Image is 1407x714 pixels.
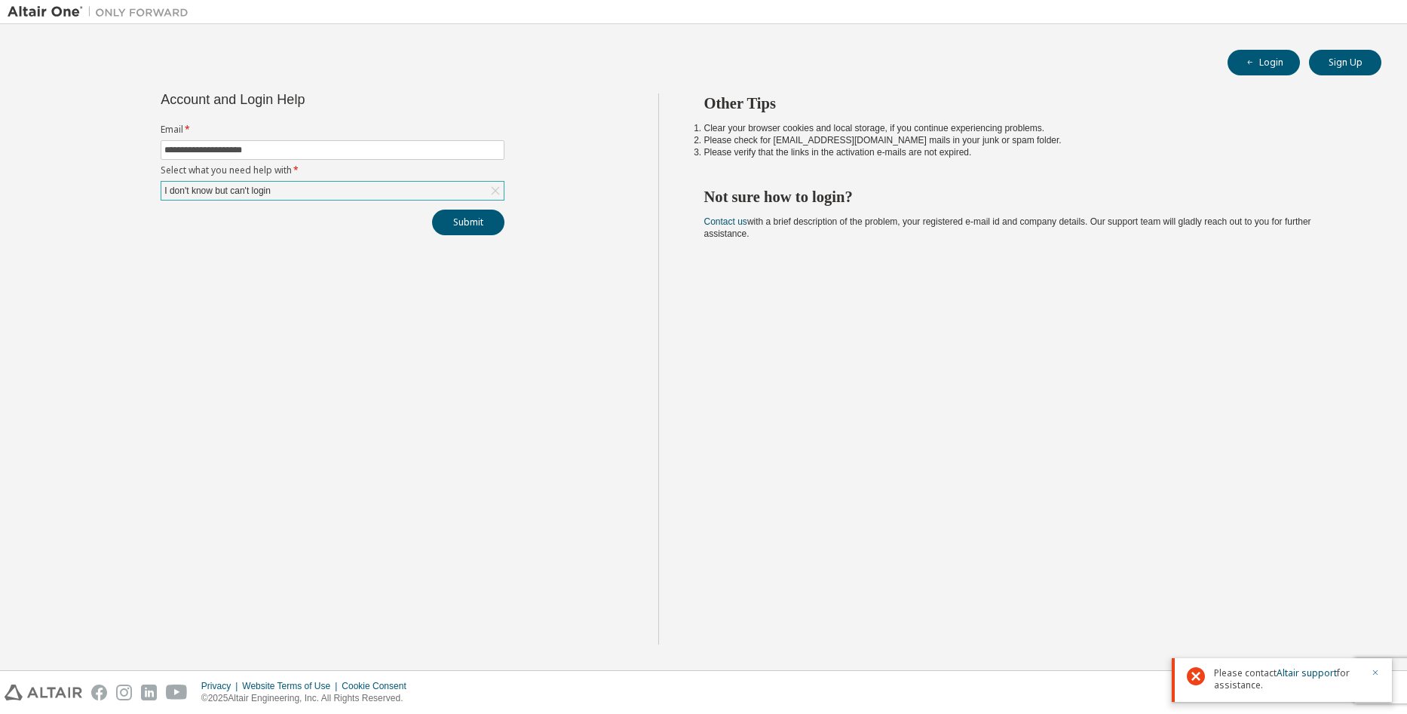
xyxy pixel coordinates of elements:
h2: Not sure how to login? [704,187,1355,207]
span: Please contact for assistance. [1214,667,1362,691]
label: Email [161,124,504,136]
button: Submit [432,210,504,235]
li: Please check for [EMAIL_ADDRESS][DOMAIN_NAME] mails in your junk or spam folder. [704,134,1355,146]
button: Login [1228,50,1300,75]
img: facebook.svg [91,685,107,700]
div: Website Terms of Use [242,680,342,692]
img: Altair One [8,5,196,20]
img: altair_logo.svg [5,685,82,700]
button: Sign Up [1309,50,1381,75]
label: Select what you need help with [161,164,504,176]
h2: Other Tips [704,93,1355,113]
img: youtube.svg [166,685,188,700]
img: instagram.svg [116,685,132,700]
img: linkedin.svg [141,685,157,700]
p: © 2025 Altair Engineering, Inc. All Rights Reserved. [201,692,415,705]
li: Please verify that the links in the activation e-mails are not expired. [704,146,1355,158]
div: Privacy [201,680,242,692]
div: I don't know but can't login [161,182,504,200]
span: with a brief description of the problem, your registered e-mail id and company details. Our suppo... [704,216,1311,239]
a: Altair support [1277,667,1337,679]
div: I don't know but can't login [162,182,273,199]
div: Cookie Consent [342,680,415,692]
div: Account and Login Help [161,93,436,106]
li: Clear your browser cookies and local storage, if you continue experiencing problems. [704,122,1355,134]
a: Contact us [704,216,747,227]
